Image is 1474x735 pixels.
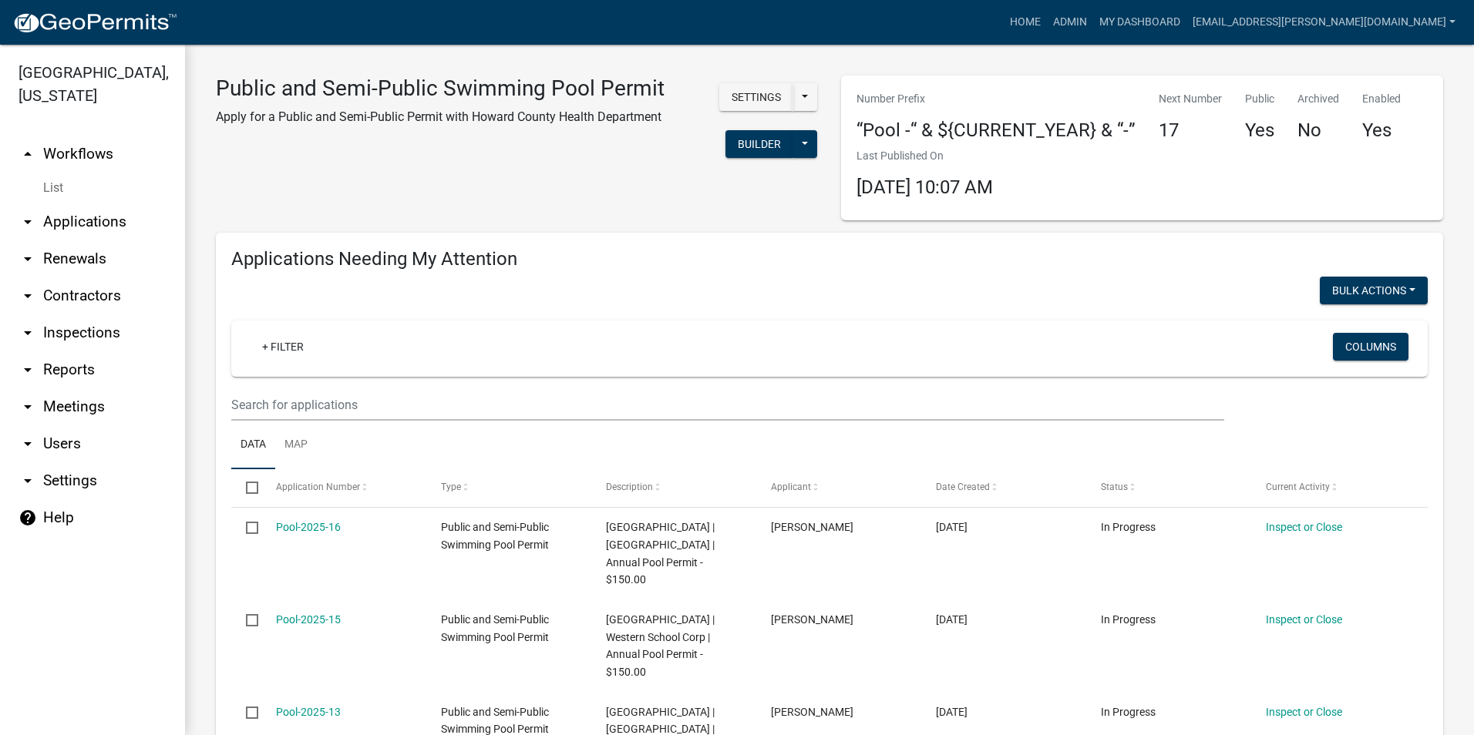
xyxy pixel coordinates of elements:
[261,469,426,506] datatable-header-cell: Application Number
[19,435,37,453] i: arrow_drop_down
[1320,277,1428,304] button: Bulk Actions
[19,324,37,342] i: arrow_drop_down
[216,108,665,126] p: Apply for a Public and Semi-Public Permit with Howard County Health Department
[441,521,549,551] span: Public and Semi-Public Swimming Pool Permit
[771,613,853,626] span: Barrett Bates
[441,482,461,492] span: Type
[856,176,993,198] span: [DATE] 10:07 AM
[1266,706,1342,718] a: Inspect or Close
[1362,119,1401,142] h4: Yes
[19,213,37,231] i: arrow_drop_down
[276,521,341,533] a: Pool-2025-16
[216,76,665,102] h3: Public and Semi-Public Swimming Pool Permit
[756,469,921,506] datatable-header-cell: Applicant
[1333,333,1408,361] button: Columns
[276,482,360,492] span: Application Number
[276,613,341,626] a: Pool-2025-15
[231,469,261,506] datatable-header-cell: Select
[441,613,549,643] span: Public and Semi-Public Swimming Pool Permit
[19,361,37,379] i: arrow_drop_down
[1093,8,1186,37] a: My Dashboard
[606,613,715,678] span: Western High School | Western School Corp | Annual Pool Permit - $150.00
[1101,521,1156,533] span: In Progress
[19,287,37,305] i: arrow_drop_down
[19,472,37,490] i: arrow_drop_down
[856,119,1136,142] h4: “Pool -“ & ${CURRENT_YEAR} & “-”
[1101,706,1156,718] span: In Progress
[936,482,990,492] span: Date Created
[1159,119,1222,142] h4: 17
[19,250,37,268] i: arrow_drop_down
[856,148,993,164] p: Last Published On
[719,83,793,111] button: Settings
[936,706,968,718] span: 08/11/2025
[231,421,275,470] a: Data
[276,706,341,718] a: Pool-2025-13
[606,482,653,492] span: Description
[1186,8,1462,37] a: [EMAIL_ADDRESS][PERSON_NAME][DOMAIN_NAME]
[1086,469,1251,506] datatable-header-cell: Status
[275,421,317,470] a: Map
[426,469,591,506] datatable-header-cell: Type
[771,706,853,718] span: Jennifer Keller
[771,482,811,492] span: Applicant
[921,469,1086,506] datatable-header-cell: Date Created
[1266,521,1342,533] a: Inspect or Close
[591,469,756,506] datatable-header-cell: Description
[771,521,853,533] span: Jennifer Keller
[1101,613,1156,626] span: In Progress
[1297,119,1339,142] h4: No
[725,130,793,158] button: Builder
[19,145,37,163] i: arrow_drop_up
[250,333,316,361] a: + Filter
[1362,91,1401,107] p: Enabled
[856,91,1136,107] p: Number Prefix
[1245,91,1274,107] p: Public
[1101,482,1128,492] span: Status
[19,398,37,416] i: arrow_drop_down
[1266,613,1342,626] a: Inspect or Close
[1047,8,1093,37] a: Admin
[1159,91,1222,107] p: Next Number
[936,521,968,533] span: 08/11/2025
[1297,91,1339,107] p: Archived
[19,508,37,527] i: help
[1251,469,1416,506] datatable-header-cell: Current Activity
[1245,119,1274,142] h4: Yes
[231,389,1224,421] input: Search for applications
[936,613,968,626] span: 08/11/2025
[1004,8,1047,37] a: Home
[1266,482,1330,492] span: Current Activity
[606,521,715,586] span: Kokomo High School | Kokomo High School | Annual Pool Permit - $150.00
[231,248,1428,270] h4: Applications Needing My Attention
